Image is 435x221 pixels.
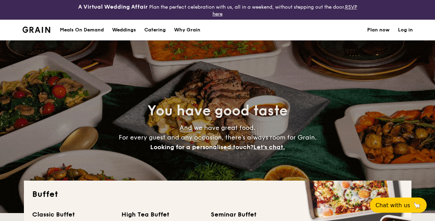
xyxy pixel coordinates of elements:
[119,124,317,151] span: And we have great food. For every guest and any occasion, there’s always room for Grain.
[150,143,253,151] span: Looking for a personalised touch?
[140,20,170,40] a: Catering
[370,198,427,213] button: Chat with us🦙
[398,20,413,40] a: Log in
[73,3,363,17] div: Plan the perfect celebration with us, all in a weekend, without stepping out the door.
[22,27,51,33] img: Grain
[112,20,136,40] div: Weddings
[375,202,410,209] span: Chat with us
[147,103,288,119] span: You have good taste
[60,20,104,40] div: Meals On Demand
[78,3,148,11] h4: A Virtual Wedding Affair
[211,210,292,219] div: Seminar Buffet
[108,20,140,40] a: Weddings
[253,143,285,151] span: Let's chat.
[367,20,390,40] a: Plan now
[32,210,113,219] div: Classic Buffet
[174,20,200,40] div: Why Grain
[121,210,202,219] div: High Tea Buffet
[22,27,51,33] a: Logotype
[413,201,421,209] span: 🦙
[144,20,166,40] h1: Catering
[56,20,108,40] a: Meals On Demand
[170,20,205,40] a: Why Grain
[32,189,403,200] h2: Buffet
